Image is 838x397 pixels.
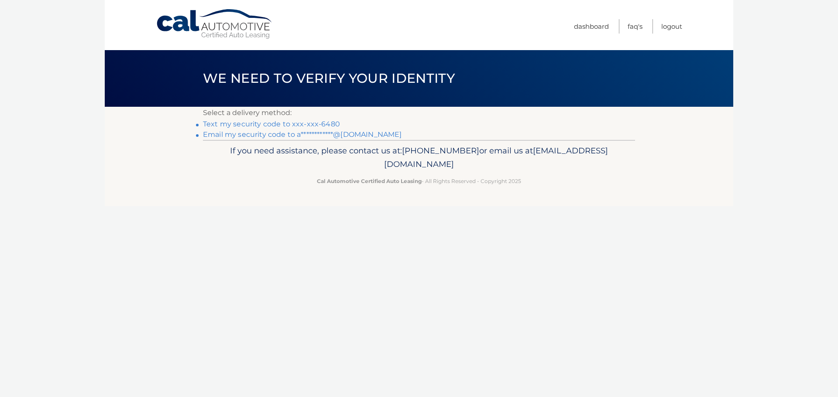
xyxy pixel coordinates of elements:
span: We need to verify your identity [203,70,455,86]
p: - All Rights Reserved - Copyright 2025 [209,176,629,186]
span: [PHONE_NUMBER] [402,146,479,156]
a: Dashboard [574,19,609,34]
a: FAQ's [628,19,642,34]
p: If you need assistance, please contact us at: or email us at [209,144,629,172]
a: Text my security code to xxx-xxx-6480 [203,120,340,128]
a: Cal Automotive [156,9,274,40]
strong: Cal Automotive Certified Auto Leasing [317,178,422,184]
p: Select a delivery method: [203,107,635,119]
a: Logout [661,19,682,34]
